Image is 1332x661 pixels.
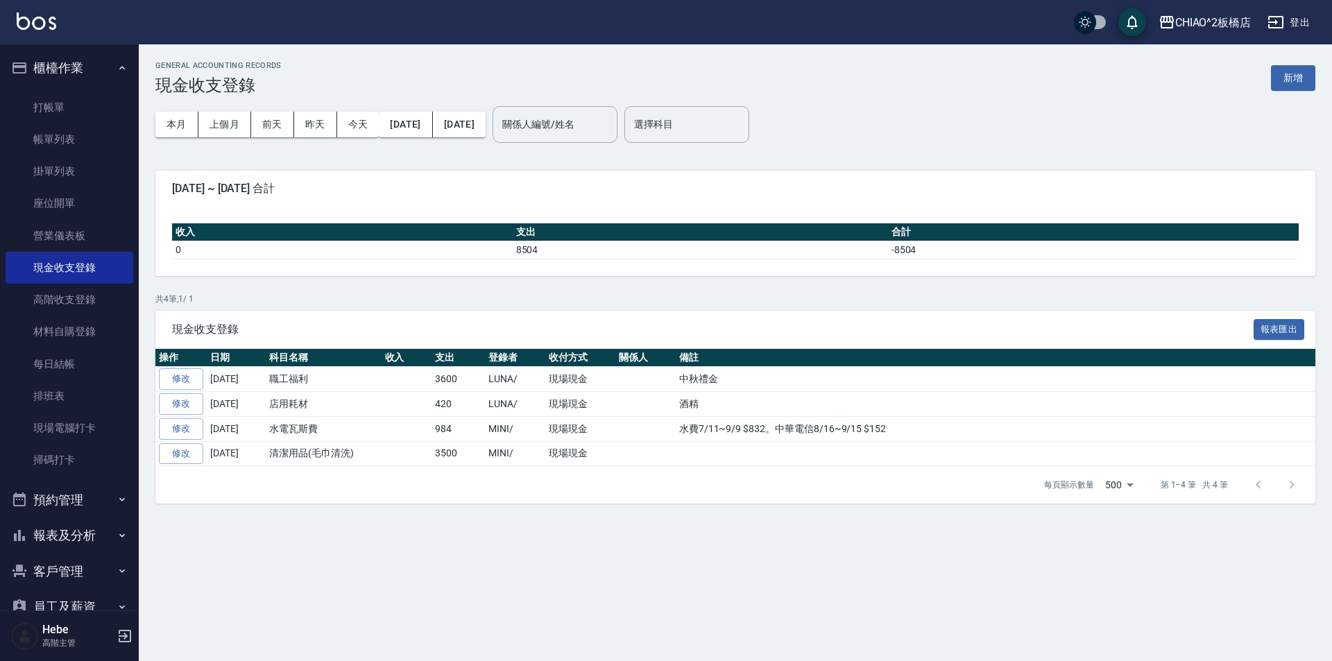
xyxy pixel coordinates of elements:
[6,155,133,187] a: 掛單列表
[159,418,203,440] a: 修改
[155,112,198,137] button: 本月
[155,76,282,95] h3: 現金收支登錄
[6,444,133,476] a: 掃碼打卡
[42,637,113,649] p: 高階主管
[888,223,1299,241] th: 合計
[545,392,615,417] td: 現場現金
[1100,466,1138,504] div: 500
[433,112,486,137] button: [DATE]
[6,123,133,155] a: 帳單列表
[1118,8,1146,36] button: save
[266,367,382,392] td: 職工福利
[159,443,203,465] a: 修改
[1153,8,1257,37] button: CHIAO^2板橋店
[432,349,485,367] th: 支出
[42,623,113,637] h5: Hebe
[485,416,545,441] td: MINI/
[266,349,382,367] th: 科目名稱
[6,380,133,412] a: 排班表
[545,367,615,392] td: 現場現金
[17,12,56,30] img: Logo
[382,349,432,367] th: 收入
[615,349,676,367] th: 關係人
[6,553,133,590] button: 客戶管理
[379,112,432,137] button: [DATE]
[676,349,1315,367] th: 備註
[294,112,337,137] button: 昨天
[432,367,485,392] td: 3600
[1175,14,1252,31] div: CHIAO^2板橋店
[485,441,545,466] td: MINI/
[6,284,133,316] a: 高階收支登錄
[1161,479,1228,491] p: 第 1–4 筆 共 4 筆
[266,441,382,466] td: 清潔用品(毛巾清洗)
[1254,319,1305,341] button: 報表匯出
[1262,10,1315,35] button: 登出
[266,392,382,417] td: 店用耗材
[6,348,133,380] a: 每日結帳
[6,220,133,252] a: 營業儀表板
[888,241,1299,259] td: -8504
[432,441,485,466] td: 3500
[432,416,485,441] td: 984
[159,368,203,390] a: 修改
[676,392,1315,417] td: 酒精
[172,223,513,241] th: 收入
[545,441,615,466] td: 現場現金
[432,392,485,417] td: 420
[513,223,888,241] th: 支出
[676,367,1315,392] td: 中秋禮金
[6,482,133,518] button: 預約管理
[6,92,133,123] a: 打帳單
[251,112,294,137] button: 前天
[676,416,1315,441] td: 水費7/11~9/9 $832。中華電信8/16~9/15 $152
[6,252,133,284] a: 現金收支登錄
[6,187,133,219] a: 座位開單
[485,349,545,367] th: 登錄者
[485,367,545,392] td: LUNA/
[513,241,888,259] td: 8504
[207,392,266,417] td: [DATE]
[172,182,1299,196] span: [DATE] ~ [DATE] 合計
[6,589,133,625] button: 員工及薪資
[266,416,382,441] td: 水電瓦斯費
[198,112,251,137] button: 上個月
[207,367,266,392] td: [DATE]
[172,241,513,259] td: 0
[155,349,207,367] th: 操作
[6,412,133,444] a: 現場電腦打卡
[6,517,133,553] button: 報表及分析
[155,293,1315,305] p: 共 4 筆, 1 / 1
[207,349,266,367] th: 日期
[207,416,266,441] td: [DATE]
[1271,71,1315,84] a: 新增
[1254,322,1305,335] a: 報表匯出
[485,392,545,417] td: LUNA/
[1044,479,1094,491] p: 每頁顯示數量
[159,393,203,415] a: 修改
[6,50,133,86] button: 櫃檯作業
[172,323,1254,336] span: 現金收支登錄
[155,61,282,70] h2: GENERAL ACCOUNTING RECORDS
[6,316,133,347] a: 材料自購登錄
[11,622,39,650] img: Person
[207,441,266,466] td: [DATE]
[545,416,615,441] td: 現場現金
[545,349,615,367] th: 收付方式
[337,112,379,137] button: 今天
[1271,65,1315,91] button: 新增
